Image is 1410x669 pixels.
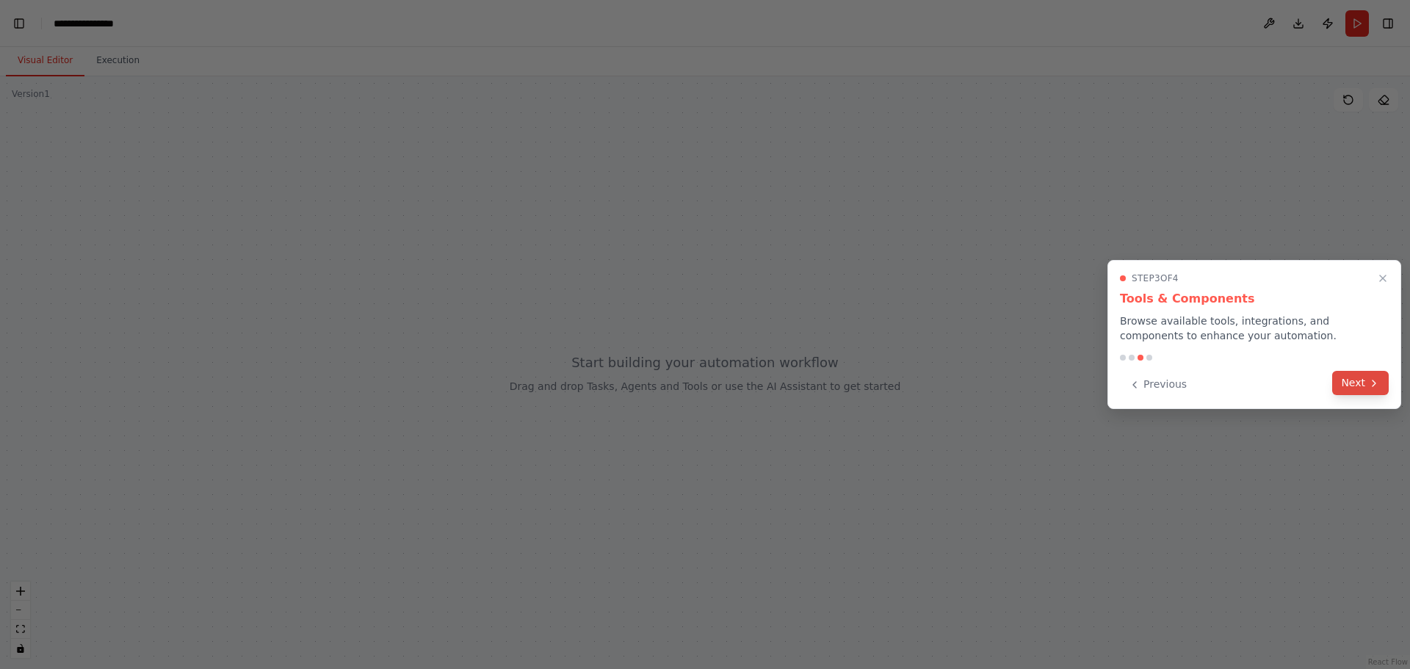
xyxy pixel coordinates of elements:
button: Previous [1120,372,1196,397]
button: Next [1332,371,1389,395]
button: Close walkthrough [1374,270,1392,287]
span: Step 3 of 4 [1132,272,1179,284]
button: Hide left sidebar [9,13,29,34]
p: Browse available tools, integrations, and components to enhance your automation. [1120,314,1389,343]
h3: Tools & Components [1120,290,1389,308]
